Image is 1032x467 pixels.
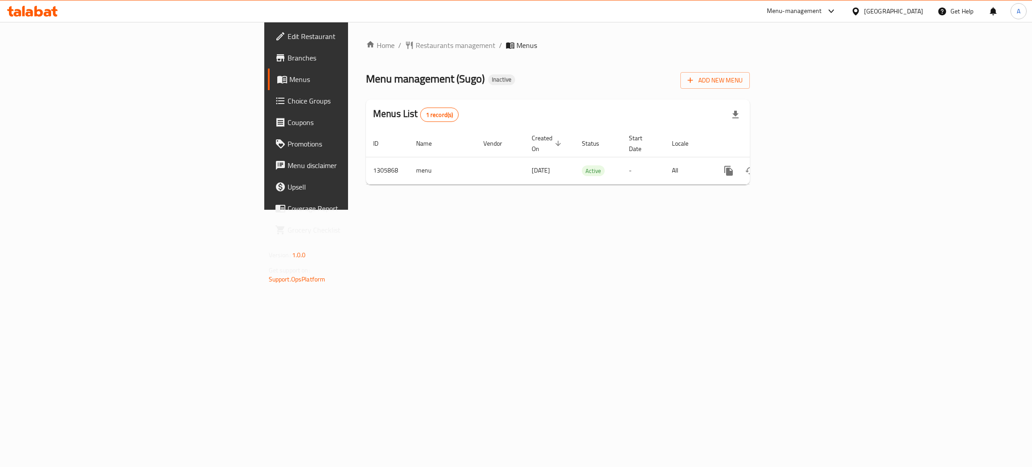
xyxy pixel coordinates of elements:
[622,157,665,184] td: -
[268,133,437,155] a: Promotions
[268,69,437,90] a: Menus
[864,6,923,16] div: [GEOGRAPHIC_DATA]
[289,74,430,85] span: Menus
[269,264,310,276] span: Get support on:
[409,157,476,184] td: menu
[672,138,700,149] span: Locale
[405,40,495,51] a: Restaurants management
[725,104,746,125] div: Export file
[268,198,437,219] a: Coverage Report
[1017,6,1020,16] span: A
[366,40,750,51] nav: breadcrumb
[373,138,390,149] span: ID
[582,165,605,176] div: Active
[718,160,740,182] button: more
[373,107,459,122] h2: Menus List
[499,40,502,51] li: /
[288,95,430,106] span: Choice Groups
[582,138,611,149] span: Status
[288,225,430,235] span: Grocery Checklist
[483,138,514,149] span: Vendor
[268,176,437,198] a: Upsell
[582,166,605,176] span: Active
[421,111,459,119] span: 1 record(s)
[665,157,711,184] td: All
[416,40,495,51] span: Restaurants management
[269,273,326,285] a: Support.OpsPlatform
[268,90,437,112] a: Choice Groups
[420,108,459,122] div: Total records count
[288,117,430,128] span: Coupons
[268,47,437,69] a: Branches
[680,72,750,89] button: Add New Menu
[268,112,437,133] a: Coupons
[292,249,306,261] span: 1.0.0
[288,160,430,171] span: Menu disclaimer
[269,249,291,261] span: Version:
[740,160,761,182] button: Change Status
[268,26,437,47] a: Edit Restaurant
[629,133,654,154] span: Start Date
[288,52,430,63] span: Branches
[688,75,743,86] span: Add New Menu
[268,219,437,241] a: Grocery Checklist
[288,138,430,149] span: Promotions
[532,133,564,154] span: Created On
[767,6,822,17] div: Menu-management
[488,74,515,85] div: Inactive
[288,31,430,42] span: Edit Restaurant
[711,130,811,157] th: Actions
[488,76,515,83] span: Inactive
[366,130,811,185] table: enhanced table
[288,203,430,214] span: Coverage Report
[532,164,550,176] span: [DATE]
[268,155,437,176] a: Menu disclaimer
[516,40,537,51] span: Menus
[416,138,443,149] span: Name
[288,182,430,192] span: Upsell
